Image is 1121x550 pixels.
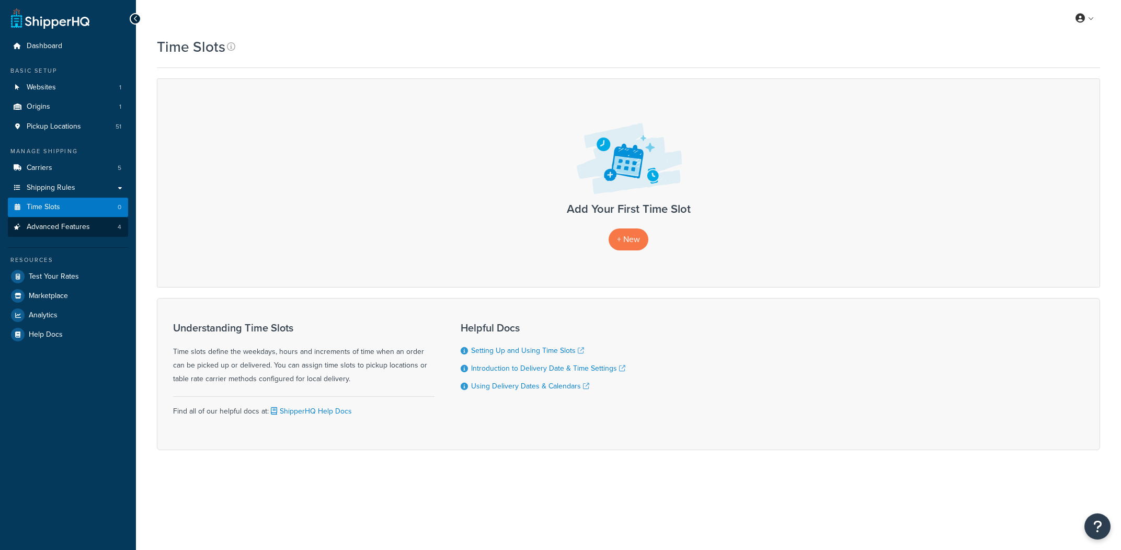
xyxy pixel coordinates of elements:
div: Find all of our helpful docs at: [173,396,434,418]
span: + New [617,233,640,245]
span: Shipping Rules [27,184,75,192]
span: Help Docs [29,330,63,339]
li: Websites [8,78,128,97]
a: Setting Up and Using Time Slots [471,345,584,356]
h3: Helpful Docs [461,322,625,334]
span: Advanced Features [27,223,90,232]
li: Pickup Locations [8,117,128,136]
a: Test Your Rates [8,267,128,286]
a: Introduction to Delivery Date & Time Settings [471,363,625,374]
span: Carriers [27,164,52,173]
span: Dashboard [27,42,62,51]
span: Websites [27,83,56,92]
a: + New [609,228,648,250]
a: Carriers 5 [8,158,128,178]
h3: Understanding Time Slots [173,322,434,334]
a: Dashboard [8,37,128,56]
a: Websites 1 [8,78,128,97]
div: Time slots define the weekdays, hours and increments of time when an order can be picked up or de... [173,322,434,386]
h3: Add Your First Time Slot [168,203,1089,215]
span: Pickup Locations [27,122,81,131]
a: Marketplace [8,287,128,305]
div: Manage Shipping [8,147,128,156]
a: Shipping Rules [8,178,128,198]
a: Advanced Features 4 [8,217,128,237]
li: Carriers [8,158,128,178]
span: 4 [118,223,121,232]
div: Resources [8,256,128,265]
a: Analytics [8,306,128,325]
span: 1 [119,102,121,111]
div: Basic Setup [8,66,128,75]
a: Pickup Locations 51 [8,117,128,136]
h1: Time Slots [157,37,225,57]
span: Test Your Rates [29,272,79,281]
span: Marketplace [29,292,68,301]
span: 0 [118,203,121,212]
li: Origins [8,97,128,117]
a: Using Delivery Dates & Calendars [471,381,589,392]
span: 51 [116,122,121,131]
span: 1 [119,83,121,92]
span: Analytics [29,311,58,320]
a: ShipperHQ Home [11,8,89,29]
button: Open Resource Center [1084,513,1111,540]
a: Time Slots 0 [8,198,128,217]
span: Time Slots [27,203,60,212]
a: Origins 1 [8,97,128,117]
li: Advanced Features [8,217,128,237]
a: ShipperHQ Help Docs [269,406,352,417]
li: Time Slots [8,198,128,217]
a: Help Docs [8,325,128,344]
span: 5 [118,164,121,173]
span: Origins [27,102,50,111]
